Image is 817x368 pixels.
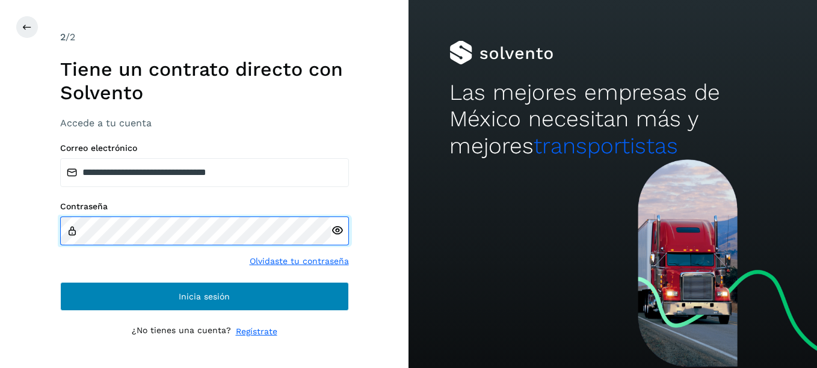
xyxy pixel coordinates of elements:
[60,282,349,311] button: Inicia sesión
[449,79,776,159] h2: Las mejores empresas de México necesitan más y mejores
[236,325,277,338] a: Regístrate
[250,255,349,268] a: Olvidaste tu contraseña
[132,325,231,338] p: ¿No tienes una cuenta?
[60,117,349,129] h3: Accede a tu cuenta
[60,143,349,153] label: Correo electrónico
[60,58,349,104] h1: Tiene un contrato directo con Solvento
[60,201,349,212] label: Contraseña
[179,292,230,301] span: Inicia sesión
[534,133,678,159] span: transportistas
